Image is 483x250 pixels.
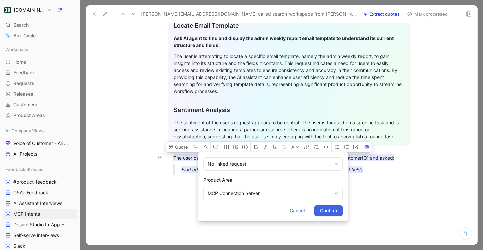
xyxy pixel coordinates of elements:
[320,207,337,215] span: Confirm
[203,157,343,171] div: No linked request
[203,176,343,184] h2: Product Area
[208,189,332,197] div: MCP Connection Server
[290,207,305,215] span: Cancel
[284,205,310,216] button: Cancel
[314,205,343,216] button: Confirm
